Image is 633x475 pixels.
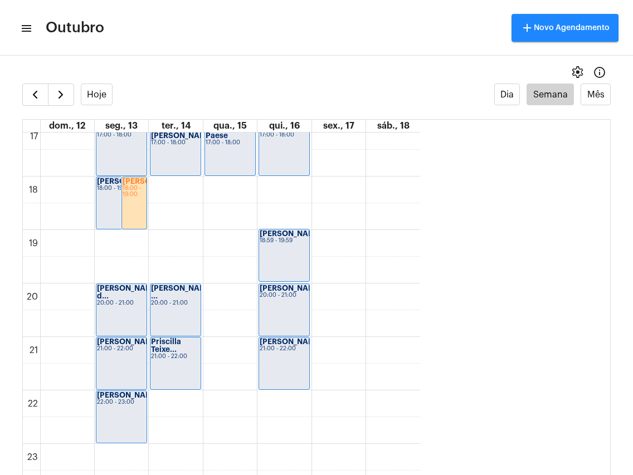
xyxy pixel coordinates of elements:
[151,300,200,306] div: 20:00 - 21:00
[103,120,140,132] a: 13 de outubro de 2025
[581,84,611,105] button: Mês
[260,230,322,237] strong: [PERSON_NAME]
[97,391,159,399] strong: [PERSON_NAME]
[123,185,146,198] div: 18:00 - 19:00
[25,292,40,302] div: 20
[97,178,159,185] strong: [PERSON_NAME]
[20,22,31,35] mat-icon: sidenav icon
[97,132,146,138] div: 17:00 - 18:00
[375,120,412,132] a: 18 de outubro de 2025
[151,338,181,353] strong: Priscilla Teixe...
[123,178,185,185] strong: [PERSON_NAME]
[25,452,40,462] div: 23
[206,140,255,146] div: 17:00 - 18:00
[47,120,87,132] a: 12 de outubro de 2025
[27,345,40,355] div: 21
[27,238,40,248] div: 19
[512,14,619,42] button: Novo Agendamento
[260,285,322,292] strong: [PERSON_NAME]
[593,66,606,79] mat-icon: Info
[48,84,74,106] button: Próximo Semana
[151,354,200,360] div: 21:00 - 22:00
[321,120,357,132] a: 17 de outubro de 2025
[520,21,534,35] mat-icon: add
[22,84,48,106] button: Semana Anterior
[588,61,611,84] button: Info
[260,132,309,138] div: 17:00 - 18:00
[151,124,237,139] strong: [DEMOGRAPHIC_DATA][PERSON_NAME]
[159,120,193,132] a: 14 de outubro de 2025
[267,120,302,132] a: 16 de outubro de 2025
[206,124,234,139] strong: Everton Paese
[97,346,146,352] div: 21:00 - 22:00
[151,140,200,146] div: 17:00 - 18:00
[97,399,146,405] div: 22:00 - 23:00
[151,285,213,300] strong: [PERSON_NAME] ...
[260,338,322,345] strong: [PERSON_NAME]
[97,300,146,306] div: 20:00 - 21:00
[566,61,588,84] button: settings
[260,346,309,352] div: 21:00 - 22:00
[97,185,146,192] div: 18:00 - 19:00
[520,24,610,32] span: Novo Agendamento
[81,84,113,105] button: Hoje
[27,185,40,195] div: 18
[28,131,40,141] div: 17
[260,292,309,298] div: 20:00 - 21:00
[97,285,159,300] strong: [PERSON_NAME] d...
[527,84,574,105] button: Semana
[260,238,309,244] div: 18:59 - 19:59
[46,19,104,37] span: Outubro
[494,84,520,105] button: Dia
[211,120,249,132] a: 15 de outubro de 2025
[571,66,584,79] span: settings
[97,338,166,345] strong: [PERSON_NAME]...
[26,399,40,409] div: 22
